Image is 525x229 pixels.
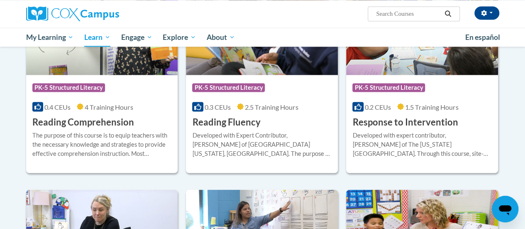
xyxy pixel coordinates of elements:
[192,116,260,128] h3: Reading Fluency
[163,32,196,42] span: Explore
[201,27,240,47] a: About
[32,131,172,158] div: The purpose of this course is to equip teachers with the necessary knowledge and strategies to pr...
[192,131,332,158] div: Developed with Expert Contributor, [PERSON_NAME] of [GEOGRAPHIC_DATA][US_STATE], [GEOGRAPHIC_DATA...
[85,103,133,111] span: 4 Training Hours
[21,27,79,47] a: My Learning
[460,28,505,46] a: En español
[352,116,458,128] h3: Response to Intervention
[365,103,391,111] span: 0.2 CEUs
[32,116,134,128] h3: Reading Comprehension
[32,83,105,91] span: PK-5 Structured Literacy
[375,9,442,19] input: Search Courses
[442,9,454,19] button: Search
[245,103,298,111] span: 2.5 Training Hours
[116,27,158,47] a: Engage
[192,83,265,91] span: PK-5 Structured Literacy
[157,27,201,47] a: Explore
[84,32,110,42] span: Learn
[474,6,499,20] button: Account Settings
[26,32,73,42] span: My Learning
[26,6,176,21] a: Cox Campus
[20,27,505,47] div: Main menu
[352,83,425,91] span: PK-5 Structured Literacy
[352,131,492,158] div: Developed with expert contributor, [PERSON_NAME] of The [US_STATE][GEOGRAPHIC_DATA]. Through this...
[405,103,459,111] span: 1.5 Training Hours
[465,32,500,41] span: En español
[44,103,71,111] span: 0.4 CEUs
[492,196,518,222] iframe: Button to launch messaging window
[205,103,231,111] span: 0.3 CEUs
[207,32,235,42] span: About
[79,27,116,47] a: Learn
[26,6,119,21] img: Cox Campus
[121,32,152,42] span: Engage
